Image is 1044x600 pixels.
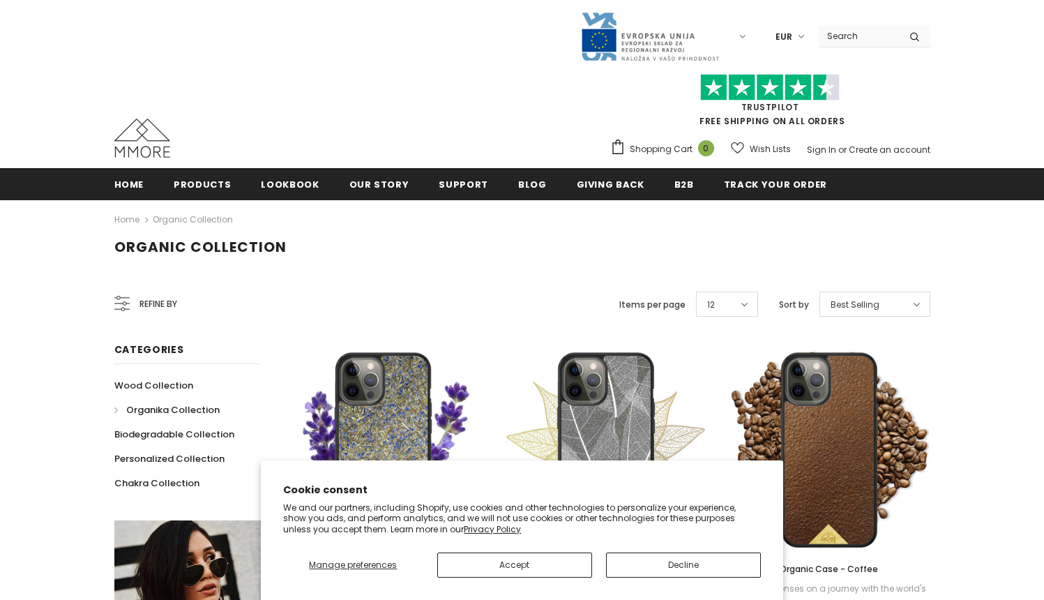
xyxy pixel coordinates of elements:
[698,140,714,156] span: 0
[518,178,547,191] span: Blog
[174,178,231,191] span: Products
[674,178,694,191] span: B2B
[779,298,809,312] label: Sort by
[437,553,592,578] button: Accept
[114,119,170,158] img: MMORE Cases
[114,178,144,191] span: Home
[439,168,488,200] a: support
[114,477,199,490] span: Chakra Collection
[283,553,423,578] button: Manage preferences
[727,562,930,577] a: Organic Case - Coffee
[439,178,488,191] span: support
[849,144,930,156] a: Create an account
[126,403,220,417] span: Organika Collection
[724,178,827,191] span: Track your order
[819,26,899,46] input: Search Site
[577,168,644,200] a: Giving back
[724,168,827,200] a: Track your order
[464,523,521,535] a: Privacy Policy
[349,168,409,200] a: Our Story
[580,30,720,42] a: Javni Razpis
[750,142,791,156] span: Wish Lists
[577,178,644,191] span: Giving back
[114,237,287,257] span: Organic Collection
[349,178,409,191] span: Our Story
[261,178,319,191] span: Lookbook
[114,211,139,228] a: Home
[610,139,721,160] a: Shopping Cart 0
[606,553,761,578] button: Decline
[630,142,693,156] span: Shopping Cart
[831,298,879,312] span: Best Selling
[776,30,792,44] span: EUR
[580,11,720,62] img: Javni Razpis
[309,559,397,571] span: Manage preferences
[707,298,715,312] span: 12
[114,452,225,465] span: Personalized Collection
[283,483,761,497] h2: Cookie consent
[114,471,199,495] a: Chakra Collection
[153,213,233,225] a: Organic Collection
[114,343,184,357] span: Categories
[700,74,840,101] img: Trust Pilot Stars
[807,144,836,156] a: Sign In
[780,563,878,575] span: Organic Case - Coffee
[114,447,225,471] a: Personalized Collection
[731,137,791,161] a: Wish Lists
[261,168,319,200] a: Lookbook
[610,80,930,127] span: FREE SHIPPING ON ALL ORDERS
[518,168,547,200] a: Blog
[114,379,193,392] span: Wood Collection
[114,422,234,447] a: Biodegradable Collection
[114,398,220,422] a: Organika Collection
[838,144,847,156] span: or
[619,298,686,312] label: Items per page
[139,297,177,312] span: Refine by
[114,168,144,200] a: Home
[741,101,799,113] a: Trustpilot
[114,373,193,398] a: Wood Collection
[174,168,231,200] a: Products
[674,168,694,200] a: B2B
[283,502,761,535] p: We and our partners, including Shopify, use cookies and other technologies to personalize your ex...
[114,428,234,441] span: Biodegradable Collection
